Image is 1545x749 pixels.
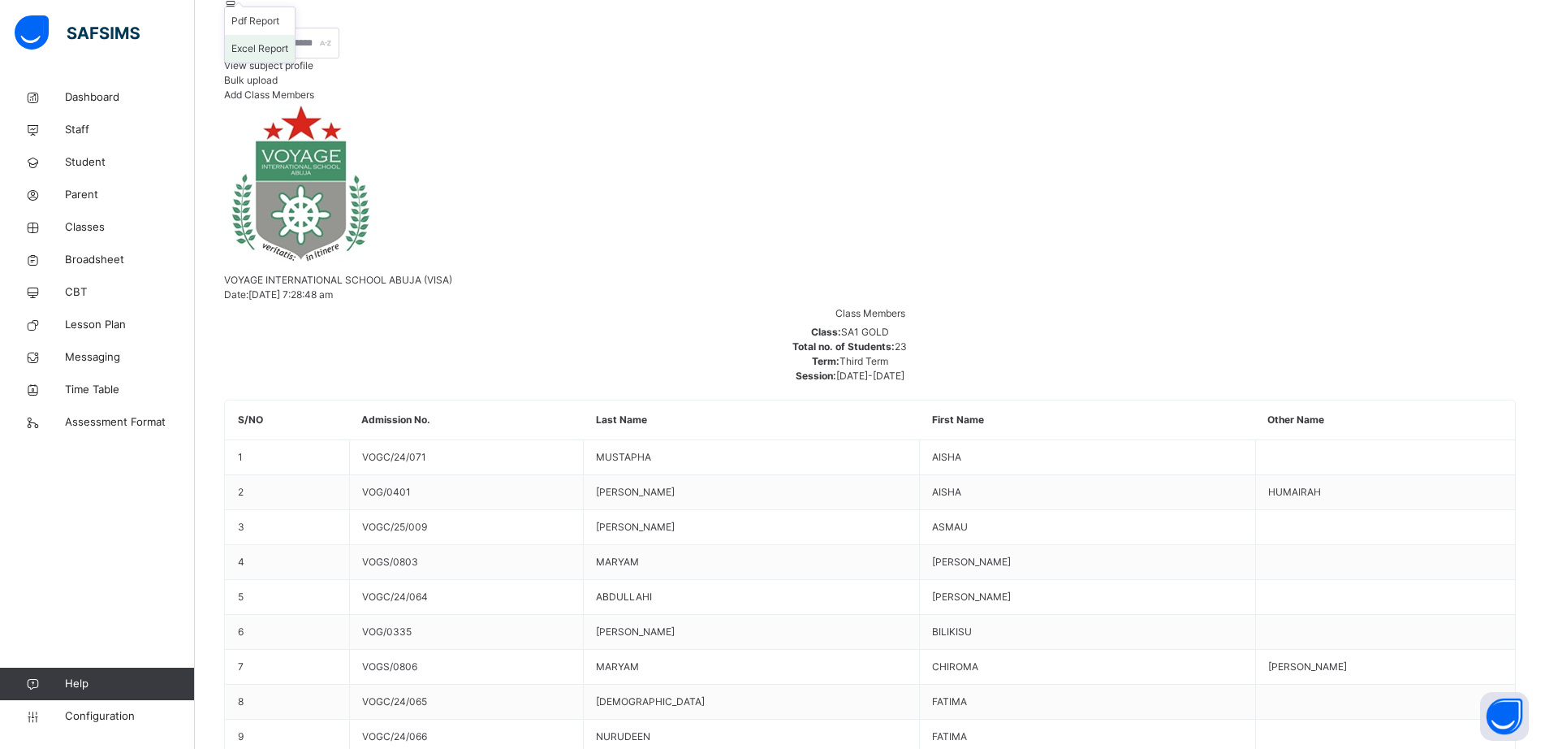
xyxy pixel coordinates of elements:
td: ASMAU [920,510,1256,545]
td: [PERSON_NAME] [584,510,920,545]
span: View subject profile [224,59,313,71]
td: VOG/0335 [349,615,583,650]
span: Help [65,676,194,692]
span: Session: [796,370,836,382]
th: Last Name [584,400,920,440]
img: safsims [15,15,140,50]
td: 5 [226,580,350,615]
span: Student [65,154,195,171]
td: VOGS/0806 [349,650,583,685]
td: VOGC/24/071 [349,440,583,475]
td: [PERSON_NAME] [920,580,1256,615]
td: 8 [226,685,350,720]
td: CHIROMA [920,650,1256,685]
td: 3 [226,510,350,545]
span: [DATE]-[DATE] [836,370,904,382]
td: [PERSON_NAME] [584,475,920,510]
td: [PERSON_NAME] [1255,650,1515,685]
td: FATIMA [920,685,1256,720]
img: voyage.png [224,102,378,273]
span: CBT [65,284,195,301]
td: MUSTAPHA [584,440,920,475]
span: SA1 GOLD [841,326,889,338]
span: Assessment Format [65,414,195,431]
span: [DATE] 7:28:48 am [248,288,333,301]
td: VOG/0401 [349,475,583,510]
td: HUMAIRAH [1255,475,1515,510]
td: 2 [226,475,350,510]
td: VOGC/24/064 [349,580,583,615]
td: VOGC/24/065 [349,685,583,720]
span: Messaging [65,349,195,366]
td: [PERSON_NAME] [920,545,1256,580]
span: Total no. of Students: [792,340,895,353]
td: MARYAM [584,650,920,685]
th: S/NO [226,400,350,440]
td: 7 [226,650,350,685]
td: ABDULLAHI [584,580,920,615]
button: Open asap [1480,692,1529,741]
td: AISHA [920,475,1256,510]
td: 4 [226,545,350,580]
span: Class Members [835,307,905,319]
span: Broadsheet [65,252,195,268]
td: 1 [226,440,350,475]
span: Third Term [839,355,888,367]
span: Staff [65,122,195,138]
span: Term: [812,355,839,367]
li: dropdown-list-item-null-1 [225,35,295,63]
td: AISHA [920,440,1256,475]
td: 6 [226,615,350,650]
th: First Name [920,400,1256,440]
span: Classes [65,219,195,236]
td: [DEMOGRAPHIC_DATA] [584,685,920,720]
span: VOYAGE INTERNATIONAL SCHOOL ABUJA (VISA) [224,274,452,286]
th: Other Name [1255,400,1515,440]
span: Add Class Members [224,89,314,101]
span: Class: [811,326,841,338]
td: MARYAM [584,545,920,580]
span: Configuration [65,708,194,725]
td: VOGS/0803 [349,545,583,580]
span: Date: [224,288,248,301]
td: [PERSON_NAME] [584,615,920,650]
span: Bulk upload [224,74,278,86]
span: Parent [65,187,195,203]
span: Lesson Plan [65,317,195,333]
span: Time Table [65,382,195,398]
span: 23 [895,340,907,353]
th: Admission No. [349,400,583,440]
td: VOGC/25/009 [349,510,583,545]
span: Dashboard [65,89,195,106]
li: dropdown-list-item-null-0 [225,7,295,35]
td: BILIKISU [920,615,1256,650]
